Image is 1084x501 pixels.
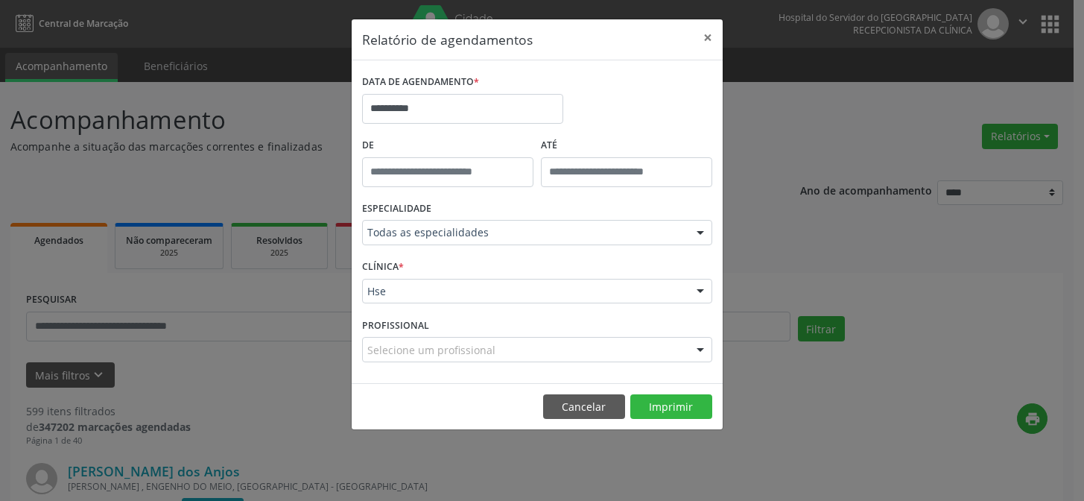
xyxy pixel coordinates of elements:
label: PROFISSIONAL [362,314,429,337]
label: DATA DE AGENDAMENTO [362,71,479,94]
label: CLÍNICA [362,256,404,279]
span: Todas as especialidades [367,225,682,240]
span: Hse [367,284,682,299]
h5: Relatório de agendamentos [362,30,533,49]
span: Selecione um profissional [367,342,495,358]
label: De [362,134,533,157]
button: Imprimir [630,394,712,420]
label: ATÉ [541,134,712,157]
button: Close [693,19,723,56]
button: Cancelar [543,394,625,420]
label: ESPECIALIDADE [362,198,431,221]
